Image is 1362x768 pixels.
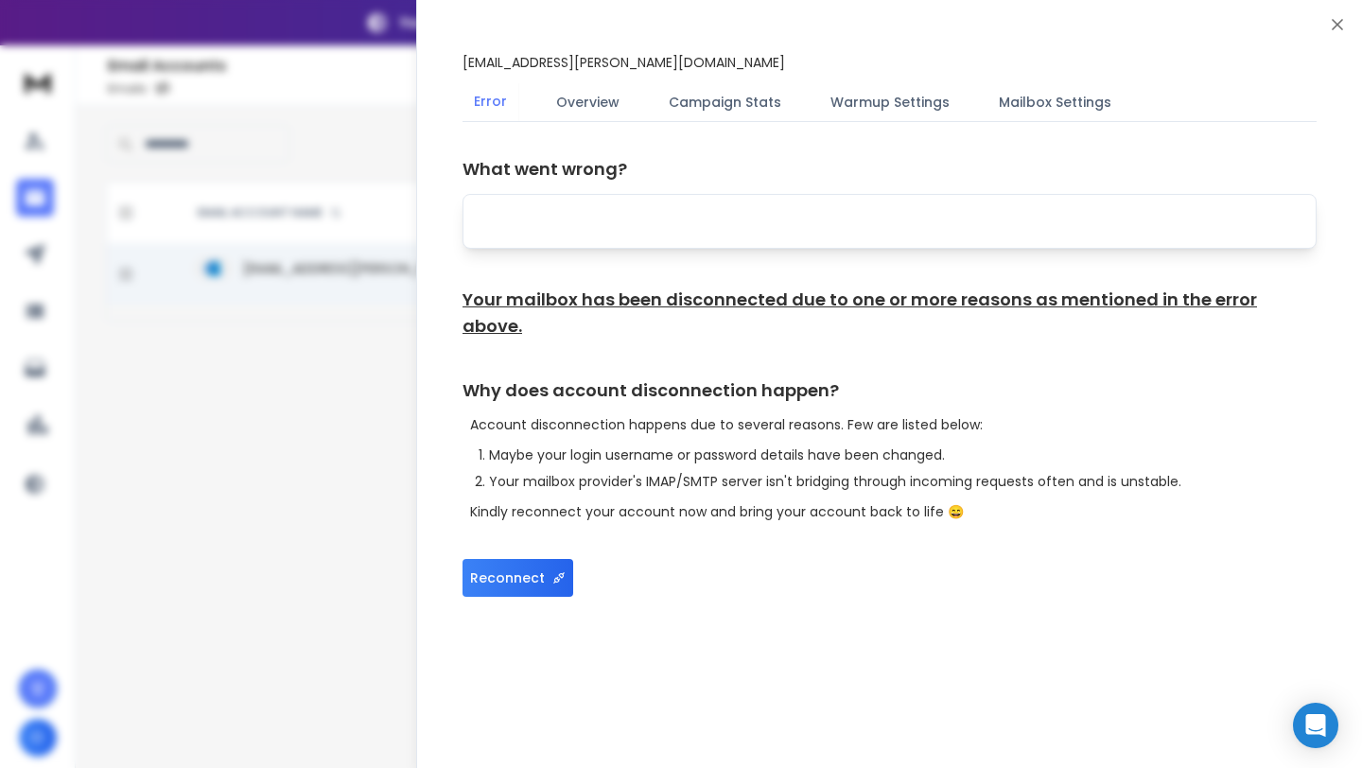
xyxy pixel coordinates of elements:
h1: Your mailbox has been disconnected due to one or more reasons as mentioned in the error above. [463,287,1317,340]
button: Error [463,80,518,124]
h1: Why does account disconnection happen? [463,377,1317,404]
div: Open Intercom Messenger [1293,703,1338,748]
li: Maybe your login username or password details have been changed. [489,445,1317,464]
button: Overview [545,81,631,123]
p: [EMAIL_ADDRESS][PERSON_NAME][DOMAIN_NAME] [463,53,785,72]
button: Mailbox Settings [987,81,1123,123]
button: Campaign Stats [657,81,793,123]
p: Kindly reconnect your account now and bring your account back to life 😄 [470,502,1317,521]
p: Account disconnection happens due to several reasons. Few are listed below: [470,415,1317,434]
h1: What went wrong? [463,156,1317,183]
button: Warmup Settings [819,81,961,123]
li: Your mailbox provider's IMAP/SMTP server isn't bridging through incoming requests often and is un... [489,472,1317,491]
button: Reconnect [463,559,573,597]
